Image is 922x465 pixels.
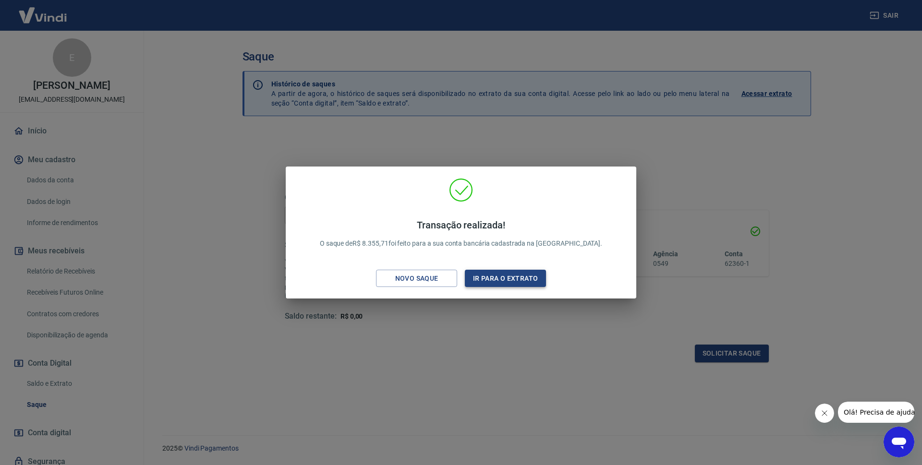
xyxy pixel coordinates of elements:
[376,270,457,287] button: Novo saque
[6,7,81,14] span: Olá! Precisa de ajuda?
[384,273,450,285] div: Novo saque
[320,219,603,231] h4: Transação realizada!
[320,219,603,249] p: O saque de R$ 8.355,71 foi feito para a sua conta bancária cadastrada na [GEOGRAPHIC_DATA].
[815,404,834,423] iframe: Fechar mensagem
[884,427,914,457] iframe: Botão para abrir a janela de mensagens
[465,270,546,287] button: Ir para o extrato
[838,402,914,423] iframe: Mensagem da empresa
